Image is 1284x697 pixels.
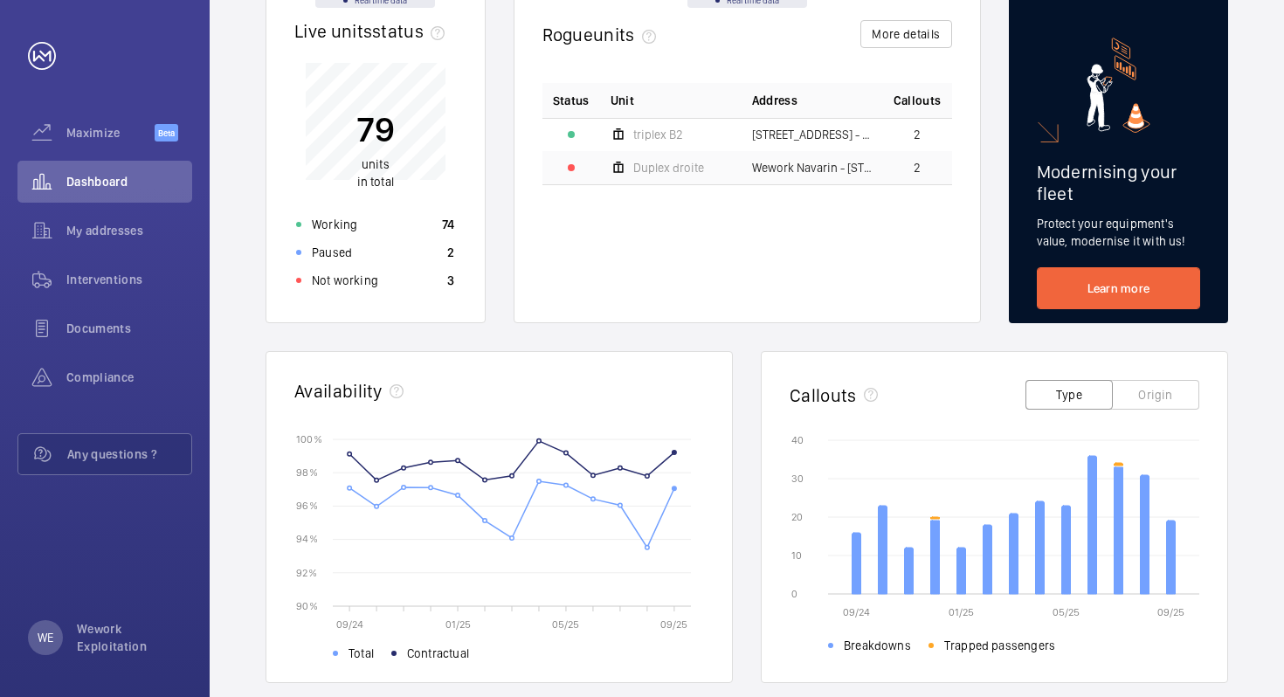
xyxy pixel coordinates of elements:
[356,155,395,190] p: in total
[407,645,469,662] span: Contractual
[790,384,857,406] h2: Callouts
[294,20,452,42] h2: Live units
[843,606,870,618] text: 09/24
[593,24,663,45] span: units
[336,618,363,631] text: 09/24
[1157,606,1184,618] text: 09/25
[312,272,378,289] p: Not working
[356,107,395,151] p: 79
[372,20,452,42] span: status
[1053,606,1080,618] text: 05/25
[633,162,704,174] span: Duplex droite
[660,618,687,631] text: 09/25
[349,645,374,662] span: Total
[860,20,951,48] button: More details
[66,320,192,337] span: Documents
[296,432,322,445] text: 100 %
[542,24,663,45] h2: Rogue
[844,637,911,654] span: Breakdowns
[67,445,191,463] span: Any questions ?
[77,620,182,655] p: Wework Exploitation
[1037,267,1201,309] a: Learn more
[447,272,454,289] p: 3
[66,271,192,288] span: Interventions
[752,128,873,141] span: [STREET_ADDRESS] - [STREET_ADDRESS]
[752,162,873,174] span: Wework Navarin - [STREET_ADDRESS]
[552,618,579,631] text: 05/25
[791,511,803,523] text: 20
[312,216,357,233] p: Working
[949,606,974,618] text: 01/25
[1087,38,1150,133] img: marketing-card.svg
[1037,161,1201,204] h2: Modernising your fleet
[155,124,178,141] span: Beta
[791,588,797,600] text: 0
[296,599,318,611] text: 90 %
[791,473,804,485] text: 30
[38,629,53,646] p: WE
[66,222,192,239] span: My addresses
[752,92,797,109] span: Address
[442,216,455,233] p: 74
[445,618,471,631] text: 01/25
[296,500,318,512] text: 96 %
[362,157,390,171] span: units
[791,549,802,562] text: 10
[296,533,318,545] text: 94 %
[791,434,804,446] text: 40
[447,244,454,261] p: 2
[1037,215,1201,250] p: Protect your equipment's value, modernise it with us!
[66,173,192,190] span: Dashboard
[611,92,634,109] span: Unit
[66,124,155,141] span: Maximize
[312,244,352,261] p: Paused
[296,566,317,578] text: 92 %
[944,637,1055,654] span: Trapped passengers
[553,92,590,109] p: Status
[296,466,318,479] text: 98 %
[894,92,942,109] span: Callouts
[1025,380,1113,410] button: Type
[294,380,383,402] h2: Availability
[633,128,683,141] span: triplex B2
[66,369,192,386] span: Compliance
[914,128,921,141] span: 2
[1112,380,1199,410] button: Origin
[914,162,921,174] span: 2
